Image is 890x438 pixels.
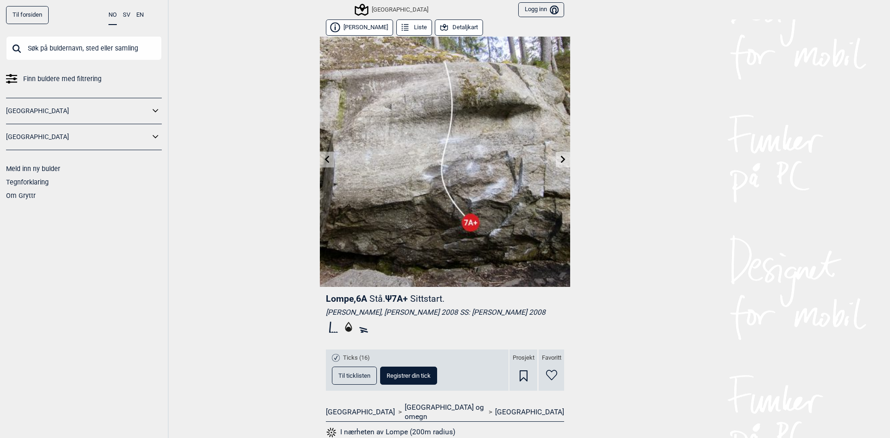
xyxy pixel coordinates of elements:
div: Prosjekt [509,349,537,391]
button: EN [136,6,144,24]
button: NO [108,6,117,25]
a: Meld inn ny bulder [6,165,60,172]
span: Ticks (16) [343,354,370,362]
a: [GEOGRAPHIC_DATA] [326,407,395,417]
a: Tegnforklaring [6,178,49,186]
span: Favoritt [542,354,561,362]
button: Logg inn [518,2,564,18]
a: Om Gryttr [6,192,36,199]
span: Til ticklisten [338,373,370,379]
div: [GEOGRAPHIC_DATA] [356,4,428,15]
button: Detaljkart [435,19,483,36]
span: Finn buldere med filtrering [23,72,102,86]
p: Sittstart. [410,293,445,304]
a: [GEOGRAPHIC_DATA] [6,130,150,144]
span: Lompe , 6A [326,293,367,304]
a: [GEOGRAPHIC_DATA] og omegn [405,403,485,422]
img: Lompe SS [320,37,570,287]
button: [PERSON_NAME] [326,19,393,36]
input: Søk på buldernavn, sted eller samling [6,36,162,60]
button: Registrer din tick [380,367,437,385]
nav: > > [326,403,564,422]
a: [GEOGRAPHIC_DATA] [6,104,150,118]
button: Liste [396,19,432,36]
button: SV [123,6,130,24]
span: Registrer din tick [387,373,431,379]
button: Til ticklisten [332,367,377,385]
a: [GEOGRAPHIC_DATA] [495,407,564,417]
div: [PERSON_NAME], [PERSON_NAME] 2008 SS: [PERSON_NAME] 2008 [326,308,564,317]
span: Ψ 7A+ [385,293,445,304]
a: Til forsiden [6,6,49,24]
p: Stå. [369,293,385,304]
a: Finn buldere med filtrering [6,72,162,86]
